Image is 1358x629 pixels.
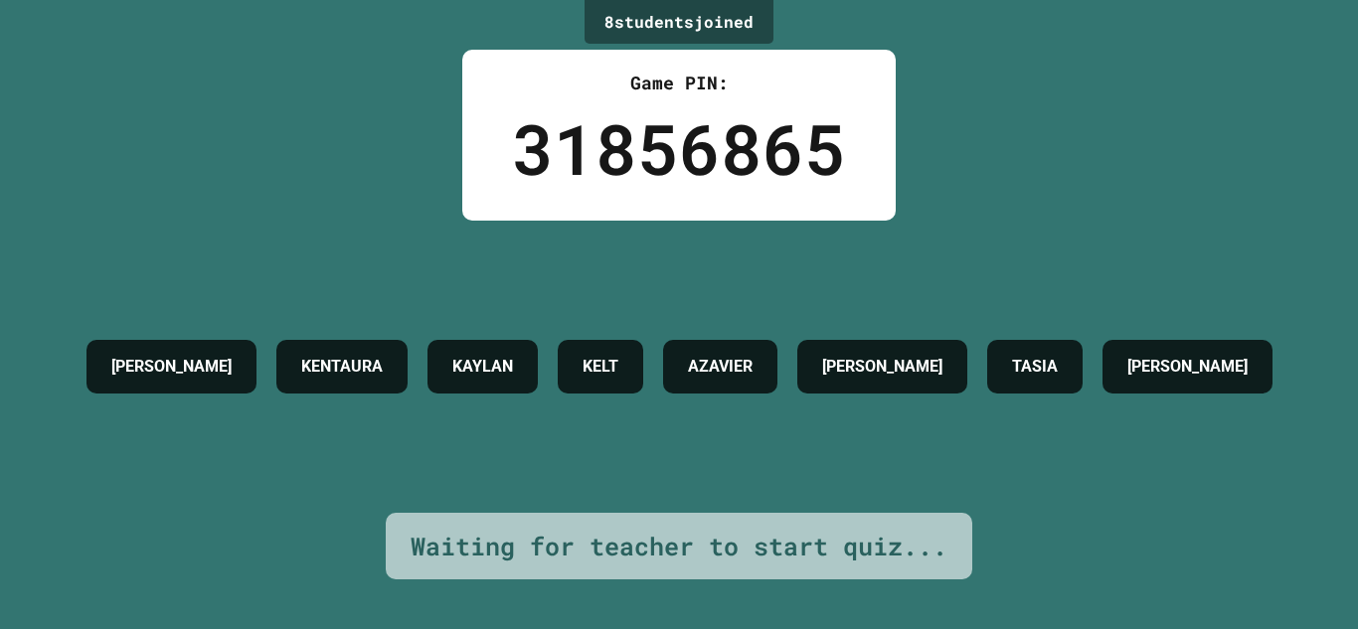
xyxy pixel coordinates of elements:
[512,96,846,201] div: 31856865
[1127,355,1248,379] h4: [PERSON_NAME]
[688,355,753,379] h4: AZAVIER
[512,70,846,96] div: Game PIN:
[583,355,618,379] h4: KELT
[301,355,383,379] h4: KENTAURA
[452,355,513,379] h4: KAYLAN
[111,355,232,379] h4: [PERSON_NAME]
[822,355,942,379] h4: [PERSON_NAME]
[411,528,947,565] div: Waiting for teacher to start quiz...
[1012,355,1058,379] h4: TASIA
